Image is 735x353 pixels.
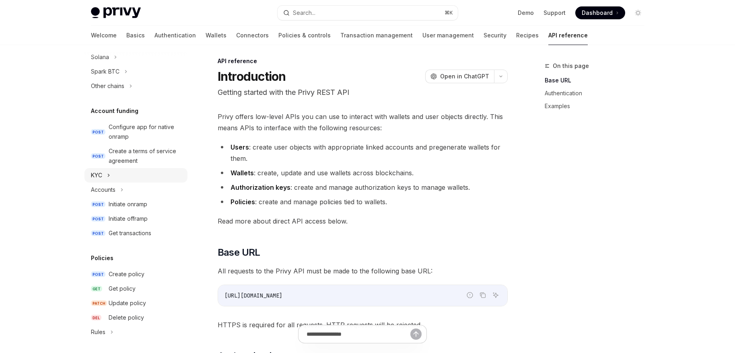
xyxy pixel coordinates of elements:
[109,228,151,238] div: Get transactions
[632,6,644,19] button: Toggle dark mode
[84,296,187,310] a: PATCHUpdate policy
[84,211,187,226] a: POSTInitiate offramp
[218,319,508,330] span: HTTPS is required for all requests. HTTP requests will be rejected.
[109,214,148,224] div: Initiate offramp
[218,111,508,133] span: Privy offers low-level APIs you can use to interact with wallets and user objects directly. This ...
[545,87,651,100] a: Authentication
[278,26,331,45] a: Policies & controls
[553,61,589,71] span: On this page
[91,129,105,135] span: POST
[422,26,474,45] a: User management
[236,26,269,45] a: Connectors
[91,106,138,116] h5: Account funding
[445,10,453,16] span: ⌘ K
[545,100,651,113] a: Examples
[91,253,113,263] h5: Policies
[490,290,501,300] button: Ask AI
[91,81,124,91] div: Other chains
[91,216,105,222] span: POST
[218,182,508,193] li: : create and manage authorization keys to manage wallets.
[91,185,115,195] div: Accounts
[278,6,458,20] button: Search...⌘K
[91,315,101,321] span: DEL
[231,198,255,206] strong: Policies
[575,6,625,19] a: Dashboard
[518,9,534,17] a: Demo
[231,183,290,191] strong: Authorization keys
[91,201,105,207] span: POST
[154,26,196,45] a: Authentication
[218,87,508,98] p: Getting started with the Privy REST API
[224,292,282,299] span: [URL][DOMAIN_NAME]
[91,170,102,180] div: KYC
[91,271,105,277] span: POST
[91,7,141,18] img: light logo
[109,146,183,166] div: Create a terms of service agreement
[218,167,508,179] li: : create, update and use wallets across blockchains.
[84,120,187,144] a: POSTConfigure app for native onramp
[91,300,107,306] span: PATCH
[218,215,508,227] span: Read more about direct API access below.
[548,26,588,45] a: API reference
[91,153,105,159] span: POST
[484,26,506,45] a: Security
[84,310,187,325] a: DELDelete policy
[231,169,254,177] strong: Wallets
[126,26,145,45] a: Basics
[109,199,147,209] div: Initiate onramp
[109,298,146,308] div: Update policy
[91,26,117,45] a: Welcome
[218,265,508,277] span: All requests to the Privy API must be made to the following base URL:
[218,142,508,164] li: : create user objects with appropriate linked accounts and pregenerate wallets for them.
[84,144,187,168] a: POSTCreate a terms of service agreement
[218,57,508,65] div: API reference
[109,313,144,322] div: Delete policy
[84,267,187,281] a: POSTCreate policy
[410,328,422,340] button: Send message
[545,74,651,87] a: Base URL
[231,143,249,151] strong: Users
[516,26,539,45] a: Recipes
[84,226,187,240] a: POSTGet transactions
[109,284,136,293] div: Get policy
[478,290,488,300] button: Copy the contents from the code block
[340,26,413,45] a: Transaction management
[218,246,260,259] span: Base URL
[84,197,187,211] a: POSTInitiate onramp
[293,8,315,18] div: Search...
[582,9,613,17] span: Dashboard
[91,327,105,337] div: Rules
[465,290,475,300] button: Report incorrect code
[109,122,183,142] div: Configure app for native onramp
[91,286,102,292] span: GET
[206,26,226,45] a: Wallets
[91,67,119,76] div: Spark BTC
[544,9,566,17] a: Support
[91,230,105,236] span: POST
[425,70,494,83] button: Open in ChatGPT
[440,72,489,80] span: Open in ChatGPT
[218,196,508,207] li: : create and manage policies tied to wallets.
[218,69,286,84] h1: Introduction
[109,269,144,279] div: Create policy
[84,281,187,296] a: GETGet policy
